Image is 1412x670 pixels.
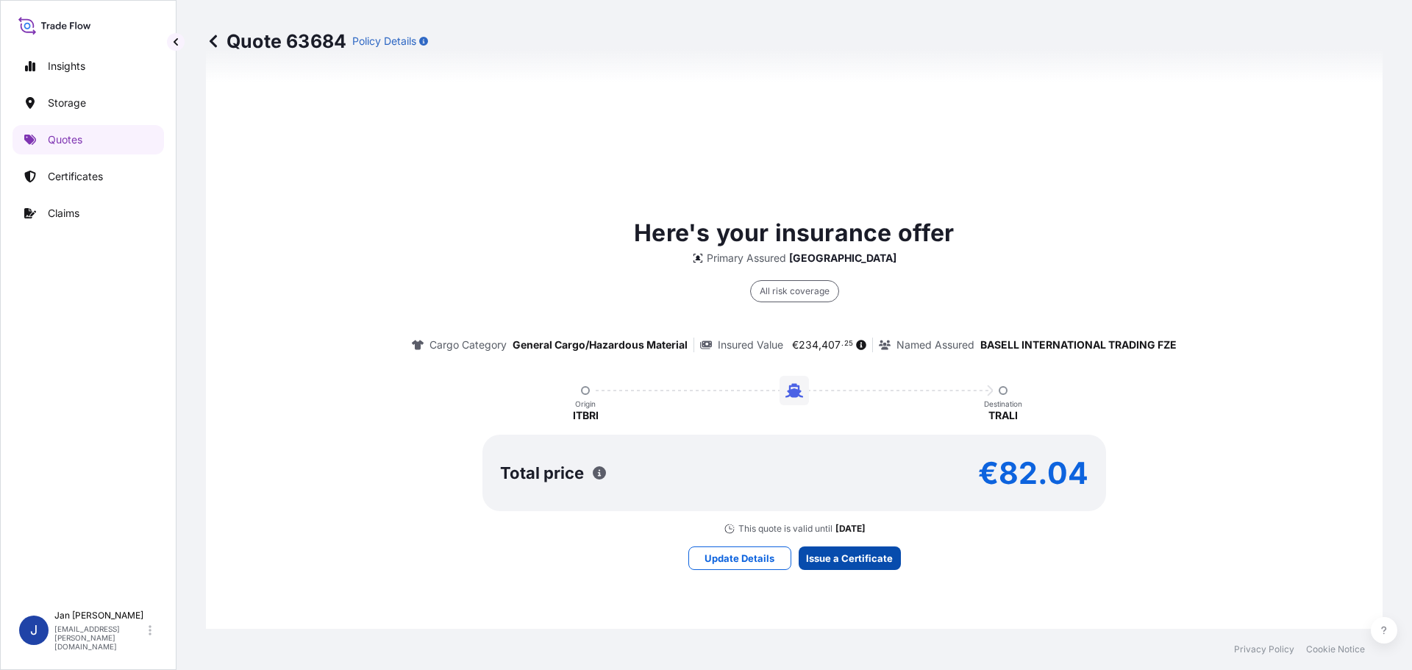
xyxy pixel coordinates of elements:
[13,199,164,228] a: Claims
[978,461,1088,485] p: €82.04
[48,59,85,74] p: Insights
[1234,644,1294,655] a: Privacy Policy
[206,29,346,53] p: Quote 63684
[821,340,841,350] span: 407
[799,546,901,570] button: Issue a Certificate
[48,132,82,147] p: Quotes
[13,88,164,118] a: Storage
[738,523,832,535] p: This quote is valid until
[1306,644,1365,655] a: Cookie Notice
[48,206,79,221] p: Claims
[688,546,791,570] button: Update Details
[13,125,164,154] a: Quotes
[819,340,821,350] span: ,
[54,624,146,651] p: [EMAIL_ADDRESS][PERSON_NAME][DOMAIN_NAME]
[513,338,688,352] p: General Cargo/Hazardous Material
[634,215,954,251] p: Here's your insurance offer
[984,399,1022,408] p: Destination
[707,251,786,265] p: Primary Assured
[844,341,853,346] span: 25
[988,408,1018,423] p: TRALI
[841,341,844,346] span: .
[792,340,799,350] span: €
[352,34,416,49] p: Policy Details
[500,466,584,480] p: Total price
[705,551,774,566] p: Update Details
[718,338,783,352] p: Insured Value
[573,408,599,423] p: ITBRI
[54,610,146,621] p: Jan [PERSON_NAME]
[835,523,866,535] p: [DATE]
[30,623,38,638] span: J
[48,96,86,110] p: Storage
[789,251,896,265] p: [GEOGRAPHIC_DATA]
[13,51,164,81] a: Insights
[429,338,507,352] p: Cargo Category
[13,162,164,191] a: Certificates
[896,338,974,352] p: Named Assured
[980,338,1177,352] p: BASELL INTERNATIONAL TRADING FZE
[48,169,103,184] p: Certificates
[806,551,893,566] p: Issue a Certificate
[750,280,839,302] div: All risk coverage
[799,340,819,350] span: 234
[575,399,596,408] p: Origin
